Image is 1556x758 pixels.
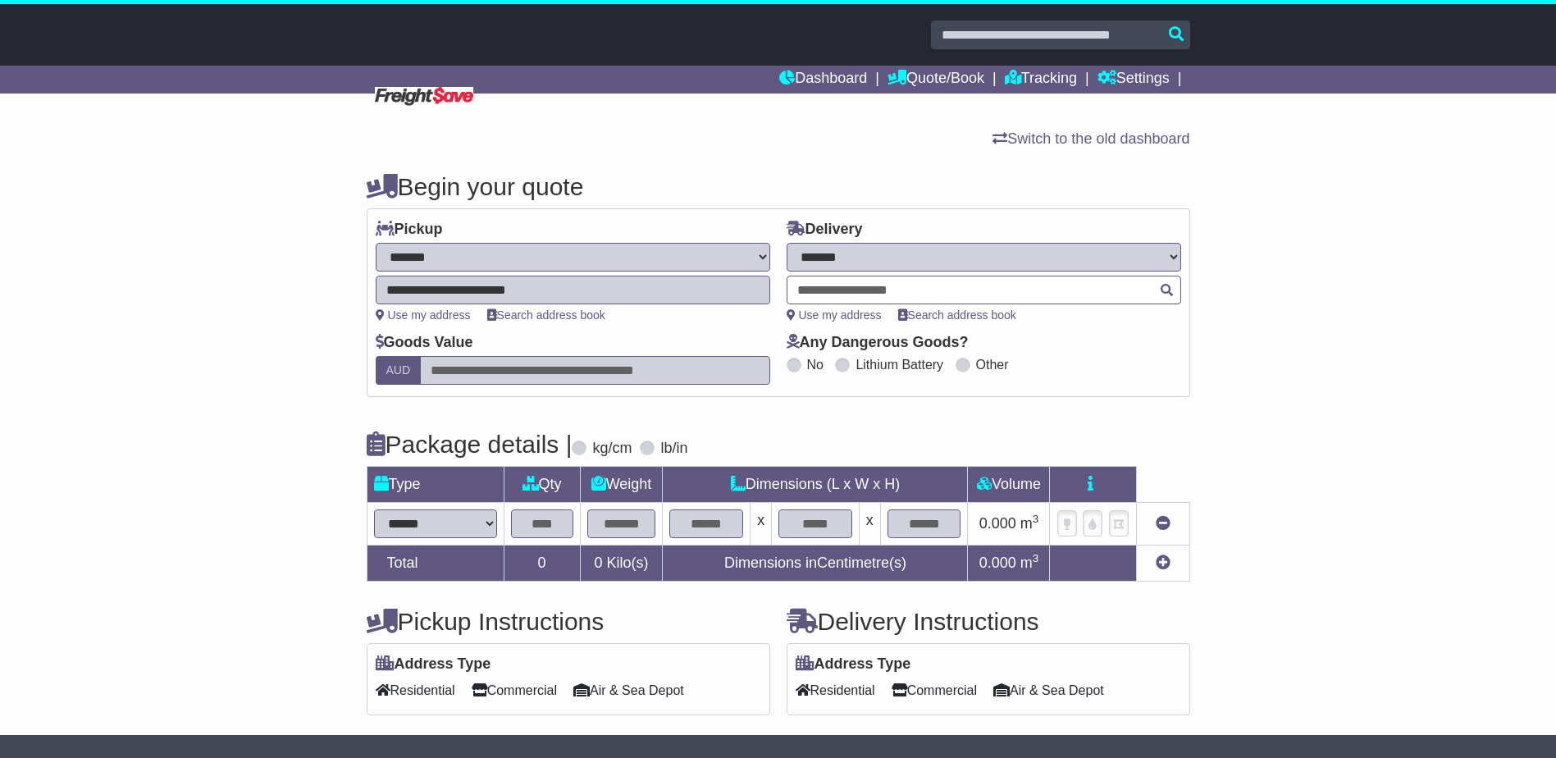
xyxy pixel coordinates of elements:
[898,308,1016,322] a: Search address book
[779,66,867,94] a: Dashboard
[751,503,772,546] td: x
[807,357,824,372] label: No
[1005,66,1077,94] a: Tracking
[976,357,1009,372] label: Other
[472,678,557,703] span: Commercial
[367,546,504,582] td: Total
[979,555,1016,571] span: 0.000
[1020,555,1039,571] span: m
[376,356,422,385] label: AUD
[573,678,684,703] span: Air & Sea Depot
[1097,66,1170,94] a: Settings
[787,221,863,239] label: Delivery
[892,678,977,703] span: Commercial
[787,334,969,352] label: Any Dangerous Goods?
[787,308,882,322] a: Use my address
[487,308,605,322] a: Search address book
[979,515,1016,532] span: 0.000
[663,467,968,503] td: Dimensions (L x W x H)
[376,221,443,239] label: Pickup
[504,467,580,503] td: Qty
[992,130,1189,147] a: Switch to the old dashboard
[993,678,1104,703] span: Air & Sea Depot
[375,87,473,106] img: Freight Save
[1020,515,1039,532] span: m
[888,66,984,94] a: Quote/Book
[1033,513,1039,525] sup: 3
[1033,552,1039,564] sup: 3
[787,608,1190,635] h4: Delivery Instructions
[367,608,770,635] h4: Pickup Instructions
[376,334,473,352] label: Goods Value
[367,173,1190,200] h4: Begin your quote
[592,440,632,458] label: kg/cm
[504,546,580,582] td: 0
[663,546,968,582] td: Dimensions in Centimetre(s)
[580,546,663,582] td: Kilo(s)
[787,276,1181,304] typeahead: Please provide city
[859,503,880,546] td: x
[968,467,1050,503] td: Volume
[367,467,504,503] td: Type
[376,308,471,322] a: Use my address
[1156,555,1170,571] a: Add new item
[796,678,875,703] span: Residential
[367,431,573,458] h4: Package details |
[376,655,491,674] label: Address Type
[594,555,602,571] span: 0
[796,655,911,674] label: Address Type
[376,678,455,703] span: Residential
[856,357,943,372] label: Lithium Battery
[1156,515,1170,532] a: Remove this item
[660,440,687,458] label: lb/in
[580,467,663,503] td: Weight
